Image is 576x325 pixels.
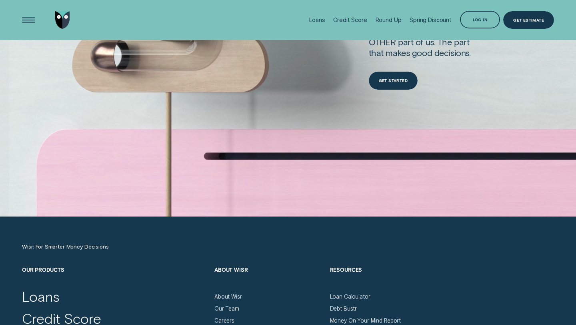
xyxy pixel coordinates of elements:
[330,317,401,324] a: Money On Your Mind Report
[214,293,242,300] a: About Wisr
[330,293,370,300] a: Loan Calculator
[22,267,208,293] h2: Our Products
[20,11,38,29] button: Open Menu
[416,36,423,47] div: of
[309,16,325,23] div: Loans
[434,47,471,58] div: decisions.
[214,305,239,312] a: Our Team
[460,11,500,29] button: Log in
[426,36,436,47] div: us.
[55,11,70,29] img: Wisr
[410,16,452,23] div: Spring Discount
[369,36,396,47] div: OTHER
[22,288,60,305] a: Loans
[454,36,469,47] div: part
[330,305,357,312] a: Debt Bustr
[503,11,554,29] a: Get Estimate
[412,47,432,58] div: good
[369,72,418,90] a: Get Started
[214,317,234,324] a: Careers
[376,16,402,23] div: Round Up
[398,36,413,47] div: part
[333,16,367,23] div: Credit Score
[214,267,323,293] h2: About Wisr
[369,47,384,58] div: that
[330,267,439,293] h2: Resources
[438,36,452,47] div: The
[22,243,109,250] a: Wisr: For Smarter Money Decisions
[386,47,410,58] div: makes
